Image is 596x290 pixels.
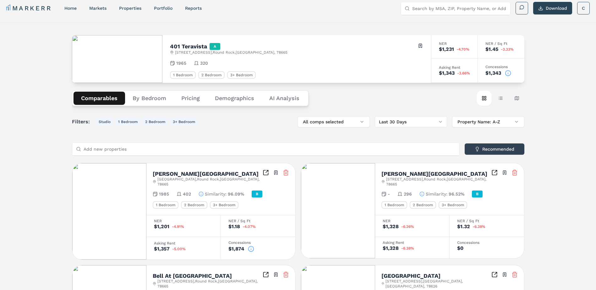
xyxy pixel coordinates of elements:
[381,273,440,279] h2: [GEOGRAPHIC_DATA]
[582,5,585,11] span: C
[404,191,412,197] span: 296
[228,191,244,197] span: 96.09%
[383,241,442,244] div: Asking Rent
[263,169,269,176] a: Inspect Comparables
[181,201,207,209] div: 2 Bedroom
[263,271,269,278] a: Inspect Comparables
[410,201,436,209] div: 2 Bedroom
[153,201,178,209] div: 1 Bedroom
[207,92,262,105] button: Demographics
[401,246,414,250] span: -6.38%
[381,171,487,177] h2: [PERSON_NAME][GEOGRAPHIC_DATA]
[6,4,52,13] a: MARKERR
[439,71,455,76] div: $1,343
[457,241,517,244] div: Concessions
[533,2,572,14] button: Download
[170,118,198,126] button: 3+ Bedroom
[491,271,498,278] a: Inspect Comparables
[252,191,262,197] div: B
[473,225,485,228] span: -6.38%
[170,71,196,79] div: 1 Bedroom
[485,71,501,76] div: $1,343
[381,201,407,209] div: 1 Bedroom
[116,118,140,126] button: 1 Bedroom
[457,219,517,223] div: NER / Sq Ft
[439,47,454,52] div: $1,231
[439,66,470,69] div: Asking Rent
[153,273,232,279] h2: Bell At [GEOGRAPHIC_DATA]
[439,42,470,46] div: NER
[89,6,107,11] a: markets
[154,241,213,245] div: Asking Rent
[383,224,399,229] div: $1,328
[439,201,467,209] div: 3+ Bedroom
[174,92,207,105] button: Pricing
[200,60,208,66] span: 320
[205,191,227,197] span: Similarity :
[210,43,220,50] div: A
[228,224,240,229] div: $1.18
[383,246,399,251] div: $1,328
[298,116,370,127] button: All comps selected
[426,191,447,197] span: Similarity :
[472,191,483,197] div: B
[449,191,464,197] span: 96.52%
[64,6,77,11] a: home
[176,60,186,66] span: 1965
[74,92,125,105] button: Comparables
[452,116,524,127] button: Property Name: A-Z
[172,225,184,228] span: -4.91%
[457,47,469,51] span: -4.70%
[170,44,207,49] h2: 401 Teravista
[198,71,225,79] div: 2 Bedroom
[577,2,590,14] button: C
[465,143,524,155] button: Recommended
[183,191,191,197] span: 402
[153,171,259,177] h2: [PERSON_NAME][GEOGRAPHIC_DATA]
[227,71,256,79] div: 3+ Bedroom
[383,219,442,223] div: NER
[485,65,517,69] div: Concessions
[228,219,288,223] div: NER / Sq Ft
[157,279,263,289] span: [STREET_ADDRESS] , Round Rock , [GEOGRAPHIC_DATA] , 78665
[457,246,463,251] div: $0
[243,225,256,228] span: -4.07%
[385,279,491,289] span: [STREET_ADDRESS] , [GEOGRAPHIC_DATA] , [GEOGRAPHIC_DATA] , 78626
[412,2,506,15] input: Search by MSA, ZIP, Property Name, or Address
[143,118,168,126] button: 2 Bedroom
[154,219,213,223] div: NER
[154,6,172,11] a: Portfolio
[159,191,169,197] span: 1985
[457,224,470,229] div: $1.32
[154,246,170,251] div: $1,357
[119,6,141,11] a: properties
[401,225,414,228] span: -6.26%
[485,47,498,52] div: $1.45
[157,177,263,187] span: [GEOGRAPHIC_DATA] , Round Rock , [GEOGRAPHIC_DATA] , 78665
[491,169,498,176] a: Inspect Comparables
[185,6,202,11] a: reports
[210,201,238,209] div: 3+ Bedroom
[386,177,491,187] span: [STREET_ADDRESS] , Round Rock , [GEOGRAPHIC_DATA] , 78665
[175,50,287,55] span: [STREET_ADDRESS] , Round Rock , [GEOGRAPHIC_DATA] , 78665
[457,71,470,75] span: -3.66%
[84,143,456,155] input: Add new properties
[96,118,113,126] button: Studio
[501,47,514,51] span: -3.33%
[485,42,517,46] div: NER / Sq Ft
[154,224,169,229] div: $1,201
[262,92,307,105] button: AI Analysis
[228,246,244,251] div: $1,874
[172,247,186,251] span: -5.00%
[388,191,390,197] span: -
[72,118,94,126] span: Filters:
[228,241,288,244] div: Concessions
[125,92,174,105] button: By Bedroom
